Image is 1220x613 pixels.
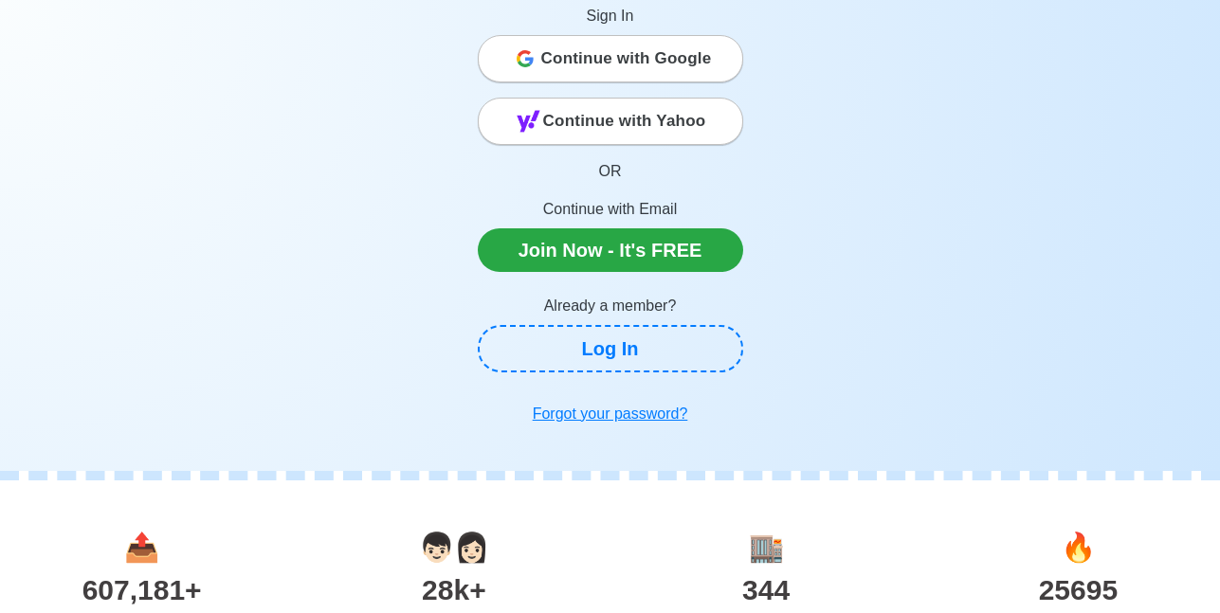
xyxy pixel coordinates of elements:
a: Log In [478,325,743,372]
span: applications [124,532,159,563]
span: Continue with Google [541,40,712,78]
p: Already a member? [478,295,743,317]
p: OR [478,160,743,183]
a: Forgot your password? [478,395,743,433]
button: Continue with Yahoo [478,98,743,145]
span: Continue with Yahoo [543,102,706,140]
span: jobs [1061,532,1096,563]
p: Sign In [478,5,743,27]
div: 28k+ [298,568,610,611]
a: Join Now - It's FREE [478,228,743,272]
div: 344 [610,568,922,611]
span: agencies [749,532,784,563]
span: users [419,532,489,563]
p: Continue with Email [478,198,743,221]
u: Forgot your password? [533,406,688,422]
button: Continue with Google [478,35,743,82]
